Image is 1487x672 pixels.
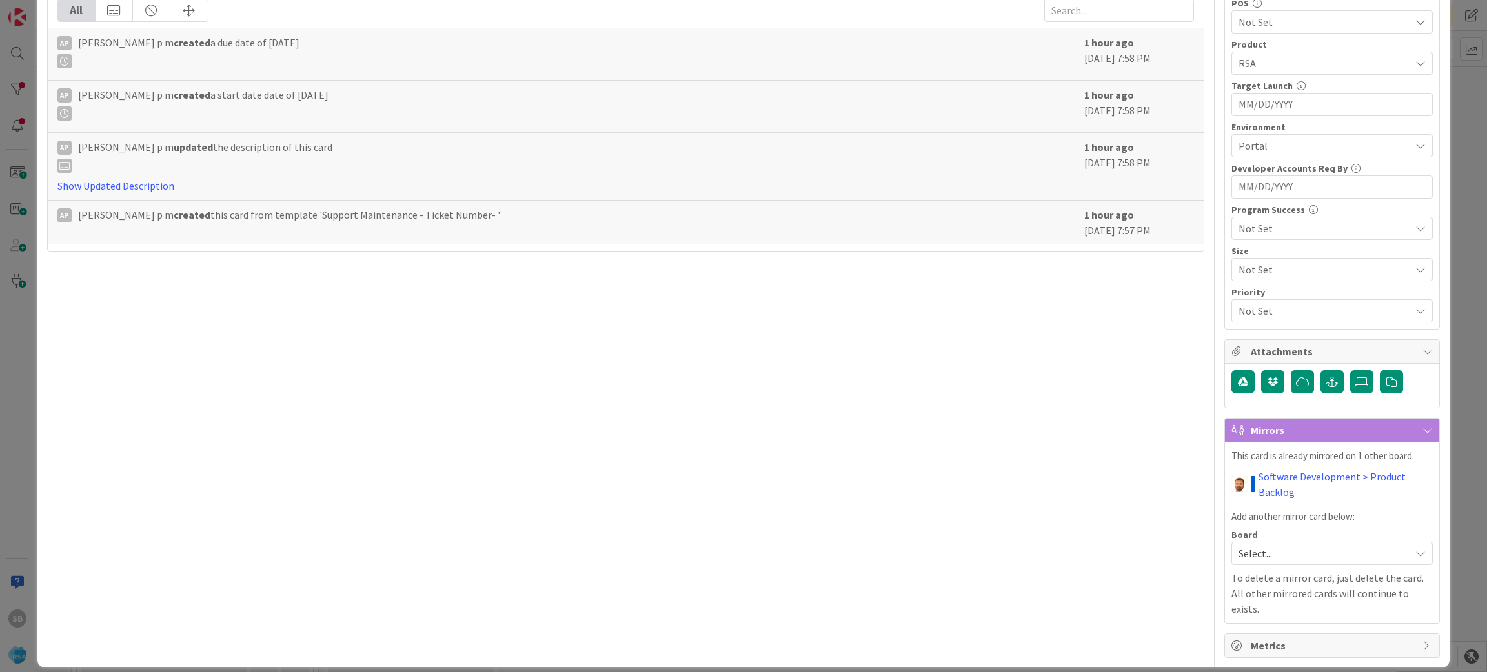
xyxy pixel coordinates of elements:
div: [DATE] 7:58 PM [1084,139,1194,193]
div: Ap [57,208,72,222]
div: [DATE] 7:57 PM [1084,207,1194,238]
span: Not Set [1239,14,1410,30]
span: [PERSON_NAME] p m a due date of [DATE] [78,35,299,68]
span: [PERSON_NAME] p m the description of this card [78,139,332,173]
div: Program Success [1231,205,1433,214]
div: [DATE] 7:58 PM [1084,87,1194,126]
div: Ap [57,141,72,155]
p: This card is already mirrored on 1 other board. [1231,449,1433,464]
span: Not Set [1239,221,1410,236]
b: 1 hour ago [1084,141,1134,153]
a: Show Updated Description [57,179,174,192]
span: [PERSON_NAME] p m a start date date of [DATE] [78,87,329,121]
b: 1 hour ago [1084,88,1134,101]
img: AS [1231,476,1248,492]
b: updated [174,141,213,153]
input: MM/DD/YYYY [1239,94,1426,115]
p: To delete a mirror card, just delete the card. All other mirrored cards will continue to exists. [1231,570,1433,617]
span: Board [1231,530,1258,539]
div: Size [1231,246,1433,255]
div: Ap [57,36,72,50]
div: Environment [1231,123,1433,132]
div: [DATE] 7:58 PM [1084,35,1194,74]
span: Metrics [1251,638,1416,653]
span: Attachments [1251,344,1416,359]
div: Ap [57,88,72,103]
span: [PERSON_NAME] p m this card from template 'Support Maintenance - Ticket Number- ' [78,207,500,222]
b: 1 hour ago [1084,36,1134,49]
div: Developer Accounts Req By [1231,164,1433,173]
div: Product [1231,40,1433,49]
span: Mirrors [1251,422,1416,438]
p: Add another mirror card below: [1231,509,1433,524]
input: MM/DD/YYYY [1239,176,1426,198]
b: created [174,36,210,49]
div: Priority [1231,288,1433,297]
b: 1 hour ago [1084,208,1134,221]
a: Software Development > Product Backlog [1259,469,1433,500]
span: Select... [1239,544,1404,562]
span: Portal [1239,138,1410,153]
b: created [174,88,210,101]
span: Not Set [1239,261,1404,279]
div: Target Launch [1231,81,1433,90]
b: created [174,208,210,221]
span: RSA [1239,55,1410,71]
span: Not Set [1239,302,1404,320]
